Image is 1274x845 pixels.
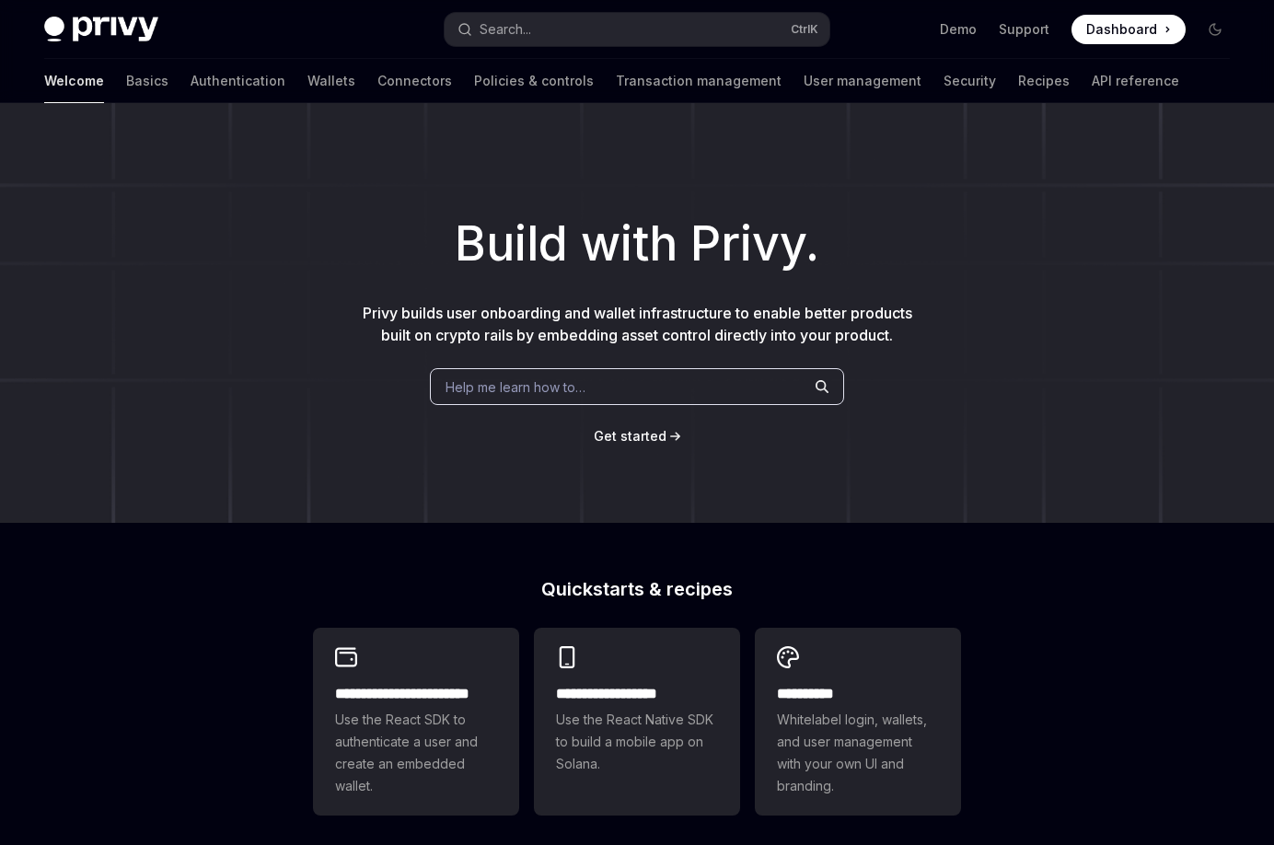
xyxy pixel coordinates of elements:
a: Authentication [191,59,285,103]
a: **** **** **** ***Use the React Native SDK to build a mobile app on Solana. [534,628,740,816]
span: Use the React SDK to authenticate a user and create an embedded wallet. [335,709,497,797]
a: Welcome [44,59,104,103]
div: Search... [480,18,531,41]
a: Wallets [307,59,355,103]
img: dark logo [44,17,158,42]
h2: Quickstarts & recipes [313,580,961,598]
h1: Build with Privy. [29,208,1245,280]
button: Search...CtrlK [445,13,830,46]
a: Policies & controls [474,59,594,103]
a: Demo [940,20,977,39]
a: API reference [1092,59,1179,103]
a: Security [944,59,996,103]
span: Whitelabel login, wallets, and user management with your own UI and branding. [777,709,939,797]
a: Connectors [377,59,452,103]
span: Get started [594,428,666,444]
a: Basics [126,59,168,103]
a: Transaction management [616,59,782,103]
a: Support [999,20,1049,39]
a: User management [804,59,921,103]
span: Ctrl K [791,22,818,37]
a: Dashboard [1071,15,1186,44]
button: Toggle dark mode [1200,15,1230,44]
a: **** *****Whitelabel login, wallets, and user management with your own UI and branding. [755,628,961,816]
span: Dashboard [1086,20,1157,39]
a: Get started [594,427,666,446]
span: Use the React Native SDK to build a mobile app on Solana. [556,709,718,775]
span: Help me learn how to… [446,377,585,397]
span: Privy builds user onboarding and wallet infrastructure to enable better products built on crypto ... [363,304,912,344]
a: Recipes [1018,59,1070,103]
